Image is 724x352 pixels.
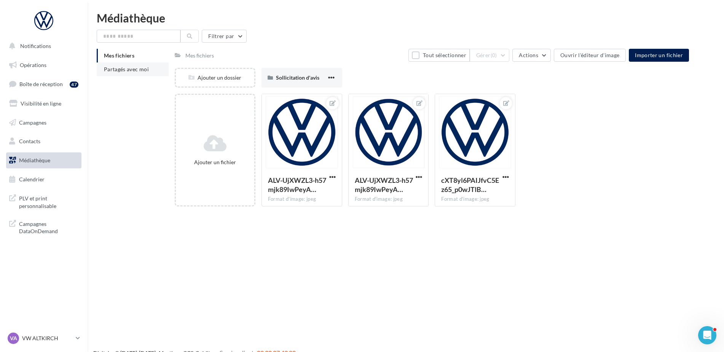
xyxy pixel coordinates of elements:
[441,196,509,203] div: Format d'image: jpeg
[635,52,683,58] span: Importer un fichier
[276,74,319,81] span: Sollicitation d'avis
[21,100,61,107] span: Visibilité en ligne
[5,133,83,149] a: Contacts
[554,49,626,62] button: Ouvrir l'éditeur d'image
[19,176,45,182] span: Calendrier
[104,52,134,59] span: Mes fichiers
[20,62,46,68] span: Opérations
[5,152,83,168] a: Médiathèque
[19,138,40,144] span: Contacts
[202,30,247,43] button: Filtrer par
[491,52,497,58] span: (0)
[19,157,50,163] span: Médiathèque
[20,43,51,49] span: Notifications
[268,196,336,203] div: Format d'image: jpeg
[519,52,538,58] span: Actions
[5,190,83,213] a: PLV et print personnalisable
[185,52,214,59] div: Mes fichiers
[470,49,510,62] button: Gérer(0)
[5,38,80,54] button: Notifications
[5,57,83,73] a: Opérations
[19,219,78,235] span: Campagnes DataOnDemand
[176,74,254,82] div: Ajouter un dossier
[355,196,423,203] div: Format d'image: jpeg
[70,82,78,88] div: 47
[5,171,83,187] a: Calendrier
[5,115,83,131] a: Campagnes
[179,158,251,166] div: Ajouter un fichier
[512,49,550,62] button: Actions
[268,176,326,194] span: ALV-UjXWZL3-h57mjk89IwPeyAQpMX1Ryox9_unV32XjFmguPhmcfZja
[5,96,83,112] a: Visibilité en ligne
[22,334,73,342] p: VW ALTKIRCH
[104,66,149,72] span: Partagés avec moi
[19,81,63,87] span: Boîte de réception
[355,176,413,194] span: ALV-UjXWZL3-h57mjk89IwPeyAQpMX1Ryox9_unV32XjFmguPhmcfZja
[19,193,78,210] span: PLV et print personnalisable
[5,76,83,92] a: Boîte de réception47
[19,119,46,125] span: Campagnes
[6,331,81,346] a: VA VW ALTKIRCH
[10,334,17,342] span: VA
[698,326,716,344] iframe: Intercom live chat
[441,176,499,194] span: cXT8yl6PAIJfvC5Ez65_p0wJTlBOivKOPtUuEWPe5bD6OQRCZ9XLGLQaf1dvts_jzrLgH2gST5RYqPBg=s0
[629,49,689,62] button: Importer un fichier
[97,12,715,24] div: Médiathèque
[408,49,469,62] button: Tout sélectionner
[5,216,83,238] a: Campagnes DataOnDemand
